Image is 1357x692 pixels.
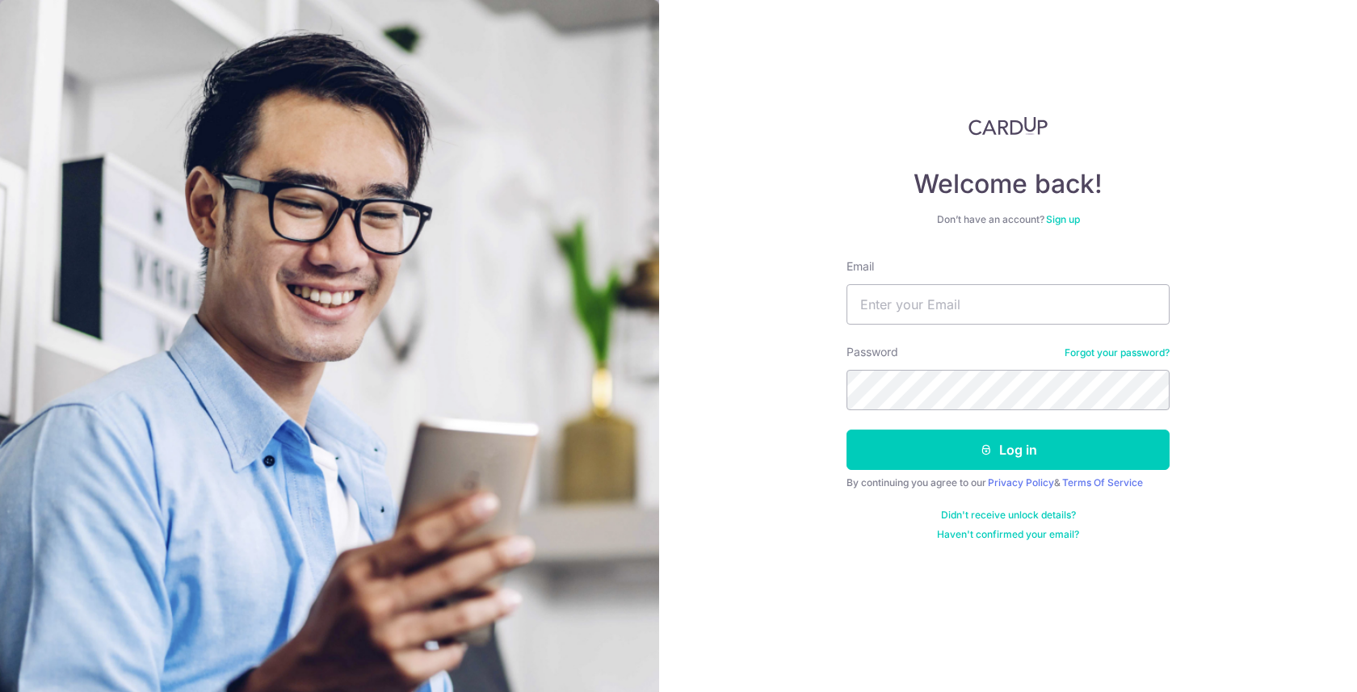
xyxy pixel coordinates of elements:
[847,430,1170,470] button: Log in
[847,213,1170,226] div: Don’t have an account?
[847,168,1170,200] h4: Welcome back!
[968,116,1048,136] img: CardUp Logo
[847,476,1170,489] div: By continuing you agree to our &
[1065,346,1170,359] a: Forgot your password?
[847,284,1170,325] input: Enter your Email
[988,476,1054,489] a: Privacy Policy
[941,509,1076,522] a: Didn't receive unlock details?
[847,258,874,275] label: Email
[937,528,1079,541] a: Haven't confirmed your email?
[847,344,898,360] label: Password
[1062,476,1143,489] a: Terms Of Service
[1046,213,1080,225] a: Sign up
